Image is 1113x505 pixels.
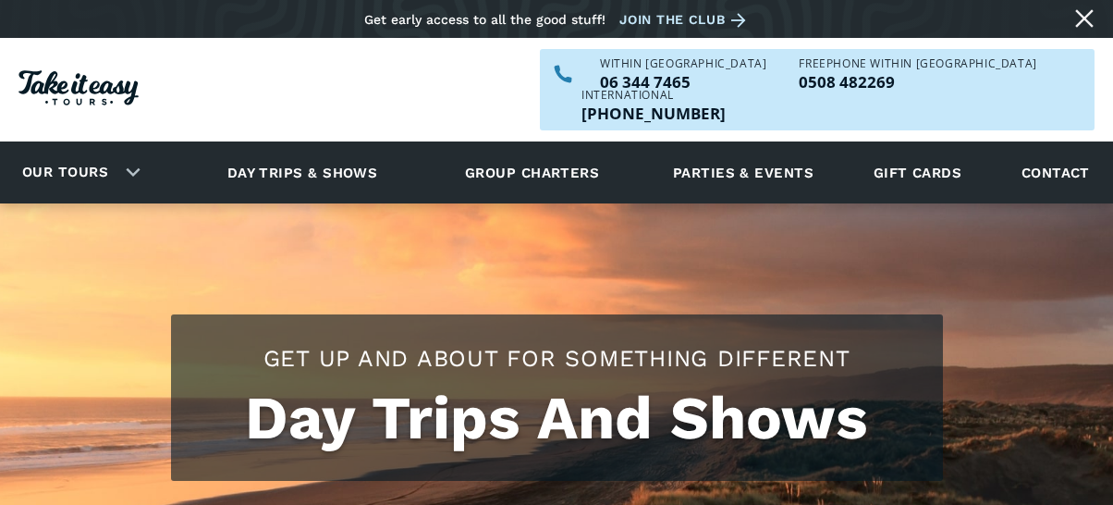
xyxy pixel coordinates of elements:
[18,61,139,119] a: Homepage
[204,147,401,198] a: Day trips & shows
[600,74,766,90] a: Call us within NZ on 063447465
[442,147,622,198] a: Group charters
[364,12,605,27] div: Get early access to all the good stuff!
[1012,147,1099,198] a: Contact
[190,384,924,453] h1: Day Trips And Shows
[864,147,972,198] a: Gift cards
[18,70,139,105] img: Take it easy Tours logo
[8,151,122,194] a: Our tours
[581,105,726,121] a: Call us outside of NZ on +6463447465
[1070,4,1099,33] a: Close message
[581,105,726,121] p: [PHONE_NUMBER]
[619,8,752,31] a: Join the club
[600,58,766,69] div: WITHIN [GEOGRAPHIC_DATA]
[581,90,726,101] div: International
[799,74,1036,90] p: 0508 482269
[799,74,1036,90] a: Call us freephone within NZ on 0508482269
[799,58,1036,69] div: Freephone WITHIN [GEOGRAPHIC_DATA]
[600,74,766,90] p: 06 344 7465
[190,342,924,375] h2: Get up and about for something different
[664,147,823,198] a: Parties & events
